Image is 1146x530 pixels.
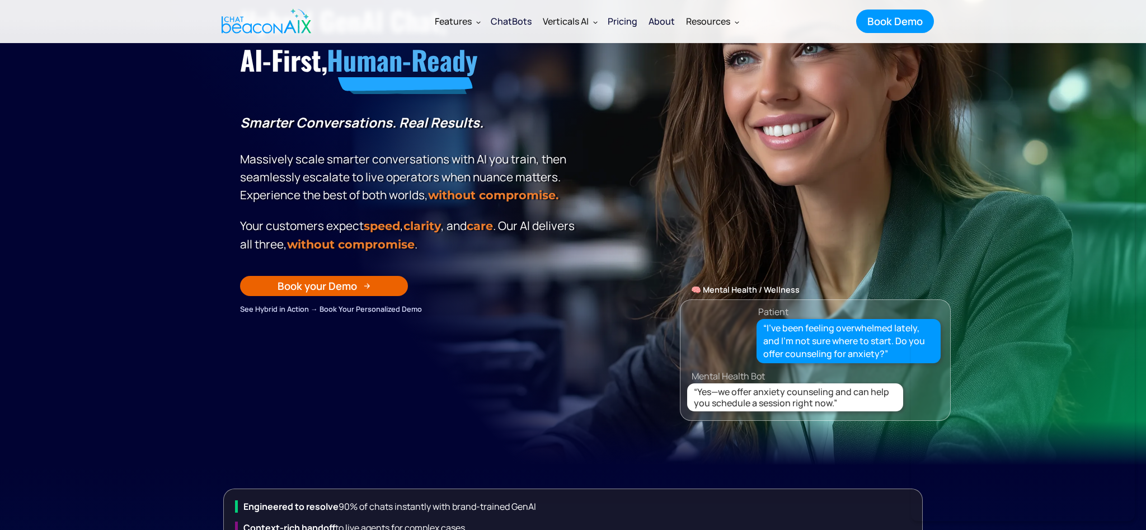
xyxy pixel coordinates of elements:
[758,304,788,320] div: Patient
[686,13,730,29] div: Resources
[537,8,602,35] div: Verticals AI
[485,7,537,36] a: ChatBots
[240,276,408,296] a: Book your Demo
[491,13,532,29] div: ChatBots
[911,71,1135,521] iframe: ChatBeacon Live Chat Client
[593,20,598,24] img: Dropdown
[608,13,637,29] div: Pricing
[240,113,483,132] strong: Smarter Conversations. Real Results.
[403,219,441,233] span: clarity
[429,8,485,35] div: Features
[649,13,675,29] div: About
[856,10,934,33] a: Book Demo
[240,114,579,204] p: Massively scale smarter conversations with AI you train, then seamlessly escalate to live operato...
[243,500,339,513] strong: Engineered to resolve
[867,14,923,29] div: Book Demo
[467,219,493,233] span: care
[543,13,589,29] div: Verticals AI
[680,8,744,35] div: Resources
[643,7,680,36] a: About
[287,237,415,251] span: without compromise
[364,219,400,233] strong: speed
[327,40,477,79] span: Human-Ready
[240,217,579,254] p: Your customers expect , , and . Our Al delivers all three, .
[602,7,643,36] a: Pricing
[694,386,900,409] div: “Yes—we offer anxiety counseling and can help you schedule a session right now.”
[278,279,357,293] div: Book your Demo
[435,13,472,29] div: Features
[428,188,558,202] strong: without compromise.
[364,283,370,289] img: Arrow
[763,322,934,361] div: “I’ve been feeling overwhelmed lately, and I’m not sure where to start. Do you offer counseling f...
[735,20,739,24] img: Dropdown
[240,303,579,315] div: See Hybrid in Action → Book Your Personalized Demo
[692,368,961,384] div: Mental Health Bot
[235,500,917,513] div: 90% of chats instantly with brand-trained GenAI
[476,20,481,24] img: Dropdown
[680,282,950,298] div: 🧠 Mental Health / Wellness
[212,2,317,41] a: home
